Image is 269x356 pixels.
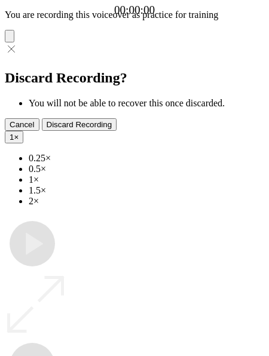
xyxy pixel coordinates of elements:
span: 1 [10,133,14,142]
p: You are recording this voiceover as practice for training [5,10,264,20]
li: 0.5× [29,164,264,174]
li: 1× [29,174,264,185]
button: Discard Recording [42,118,117,131]
button: 1× [5,131,23,143]
a: 00:00:00 [114,4,155,17]
li: You will not be able to recover this once discarded. [29,98,264,109]
li: 0.25× [29,153,264,164]
button: Cancel [5,118,39,131]
h2: Discard Recording? [5,70,264,86]
li: 1.5× [29,185,264,196]
li: 2× [29,196,264,207]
